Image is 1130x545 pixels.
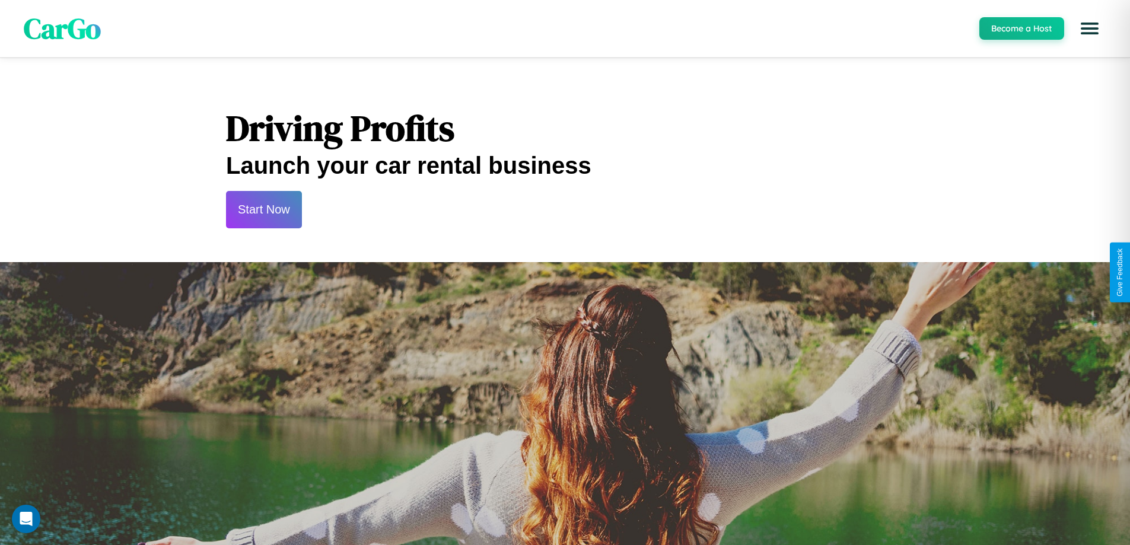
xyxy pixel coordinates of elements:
[226,104,904,152] h1: Driving Profits
[12,505,40,533] div: Open Intercom Messenger
[226,152,904,179] h2: Launch your car rental business
[226,191,302,228] button: Start Now
[1073,12,1106,45] button: Open menu
[979,17,1064,40] button: Become a Host
[24,9,101,48] span: CarGo
[1116,248,1124,297] div: Give Feedback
